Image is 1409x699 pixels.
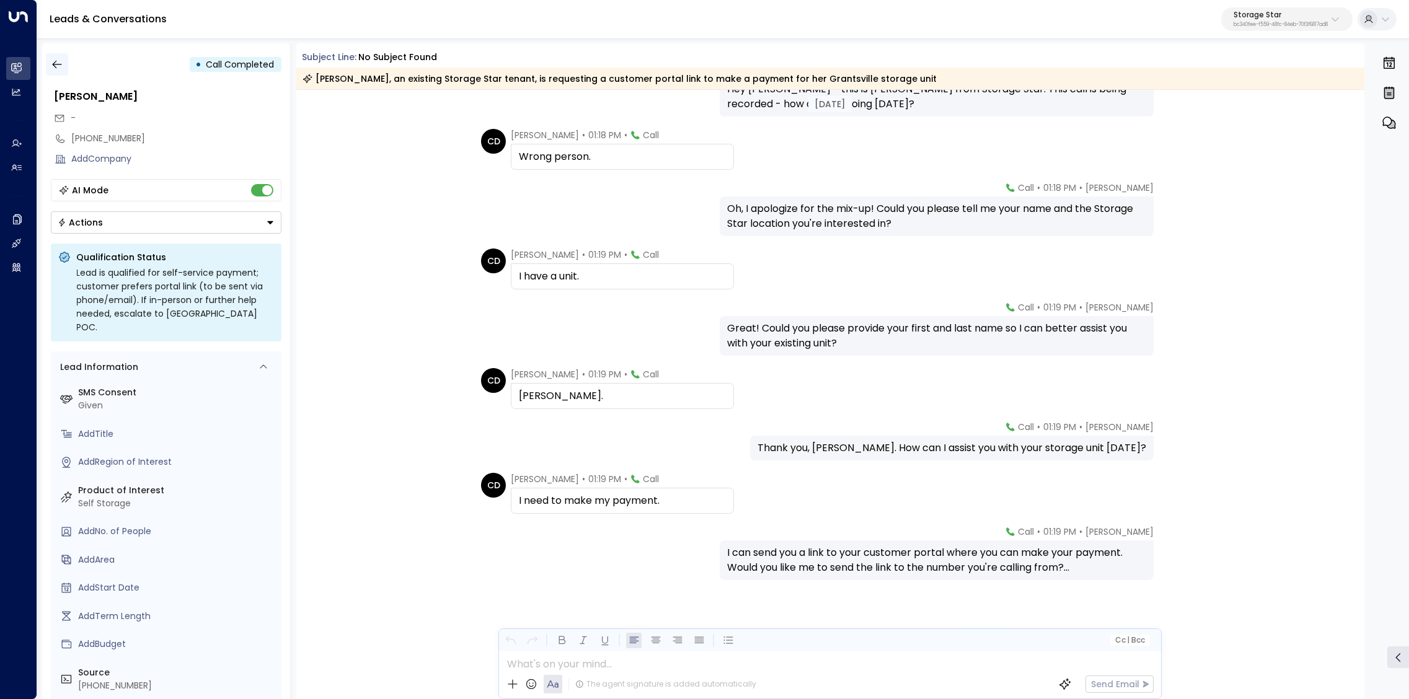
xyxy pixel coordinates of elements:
[481,368,506,393] div: CD
[1079,301,1082,314] span: •
[643,473,659,485] span: Call
[79,399,276,412] div: Given
[582,129,585,141] span: •
[1159,301,1183,326] img: 120_headshot.jpg
[588,473,621,485] span: 01:19 PM
[643,368,659,380] span: Call
[79,553,276,566] div: AddArea
[624,248,627,261] span: •
[511,129,579,141] span: [PERSON_NAME]
[50,12,167,26] a: Leads & Conversations
[1018,525,1034,538] span: Call
[1043,525,1076,538] span: 01:19 PM
[1037,525,1040,538] span: •
[79,638,276,651] div: AddBudget
[79,666,276,679] label: Source
[1037,182,1040,194] span: •
[1085,421,1154,433] span: [PERSON_NAME]
[51,211,281,234] button: Actions
[1085,182,1154,194] span: [PERSON_NAME]
[1079,421,1082,433] span: •
[77,251,274,263] p: Qualification Status
[481,248,506,273] div: CD
[727,545,1146,575] div: I can send you a link to your customer portal where you can make your payment. Would you like me ...
[481,129,506,154] div: CD
[643,248,659,261] span: Call
[1018,301,1034,314] span: Call
[588,129,621,141] span: 01:18 PM
[1037,301,1040,314] span: •
[71,112,76,124] span: -
[588,248,621,261] span: 01:19 PM
[643,129,659,141] span: Call
[1085,301,1154,314] span: [PERSON_NAME]
[1079,525,1082,538] span: •
[358,51,437,64] div: No subject found
[1115,636,1145,644] span: Cc Bcc
[196,53,202,76] div: •
[727,201,1146,231] div: Oh, I apologize for the mix-up! Could you please tell me your name and the Storage Star location ...
[1234,11,1328,19] p: Storage Star
[79,525,276,538] div: AddNo. of People
[808,96,852,112] div: [DATE]
[575,679,756,690] div: The agent signature is added automatically
[1043,301,1076,314] span: 01:19 PM
[519,269,726,284] div: I have a unit.
[303,51,357,63] span: Subject Line:
[624,129,627,141] span: •
[1043,182,1076,194] span: 01:18 PM
[79,679,276,692] div: [PHONE_NUMBER]
[73,184,109,196] div: AI Mode
[79,428,276,441] div: AddTitle
[56,361,139,374] div: Lead Information
[1110,635,1150,646] button: Cc|Bcc
[51,211,281,234] div: Button group with a nested menu
[58,217,104,228] div: Actions
[519,493,726,508] div: I need to make my payment.
[303,73,937,85] div: [PERSON_NAME], an existing Storage Star tenant, is requesting a customer portal link to make a pa...
[582,368,585,380] span: •
[206,58,275,71] span: Call Completed
[72,132,281,145] div: [PHONE_NUMBER]
[1159,525,1183,550] img: 120_headshot.jpg
[503,633,518,648] button: Undo
[481,473,506,498] div: CD
[72,152,281,165] div: AddCompany
[582,248,585,261] span: •
[79,581,276,594] div: AddStart Date
[1127,636,1129,644] span: |
[79,386,276,399] label: SMS Consent
[79,610,276,623] div: AddTerm Length
[1079,182,1082,194] span: •
[79,455,276,468] div: AddRegion of Interest
[55,89,281,104] div: [PERSON_NAME]
[1159,182,1183,206] img: 120_headshot.jpg
[758,441,1146,455] div: Thank you, [PERSON_NAME]. How can I assist you with your storage unit [DATE]?
[519,149,726,164] div: Wrong person.
[77,266,274,334] div: Lead is qualified for self-service payment; customer prefers portal link (to be sent via phone/em...
[511,368,579,380] span: [PERSON_NAME]
[1043,421,1076,433] span: 01:19 PM
[1159,421,1183,446] img: 120_headshot.jpg
[1018,421,1034,433] span: Call
[1018,182,1034,194] span: Call
[1221,7,1353,31] button: Storage Starbc340fee-f559-48fc-84eb-70f3f6817ad8
[727,321,1146,351] div: Great! Could you please provide your first and last name so I can better assist you with your exi...
[524,633,540,648] button: Redo
[624,368,627,380] span: •
[79,497,276,510] div: Self Storage
[624,473,627,485] span: •
[511,248,579,261] span: [PERSON_NAME]
[588,368,621,380] span: 01:19 PM
[511,473,579,485] span: [PERSON_NAME]
[1234,22,1328,27] p: bc340fee-f559-48fc-84eb-70f3f6817ad8
[79,484,276,497] label: Product of Interest
[519,389,726,403] div: [PERSON_NAME].
[1037,421,1040,433] span: •
[582,473,585,485] span: •
[1085,525,1154,538] span: [PERSON_NAME]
